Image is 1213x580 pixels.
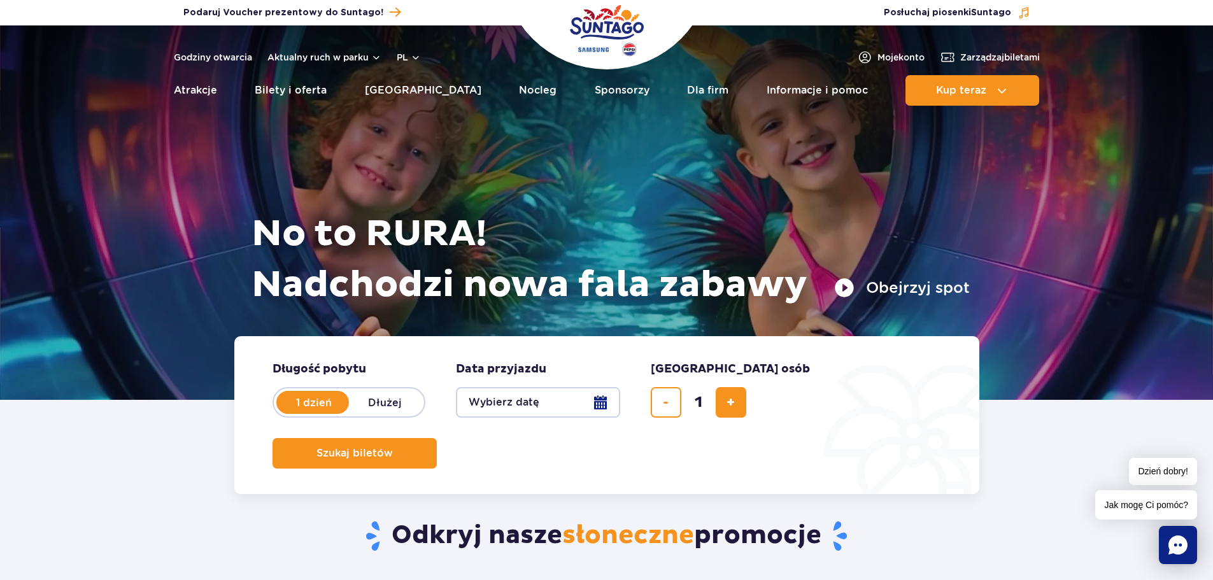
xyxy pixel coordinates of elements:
a: Informacje i pomoc [767,75,868,106]
a: Podaruj Voucher prezentowy do Suntago! [183,4,401,21]
a: Nocleg [519,75,557,106]
span: Długość pobytu [273,362,366,377]
button: usuń bilet [651,387,681,418]
a: Sponsorzy [595,75,649,106]
button: Szukaj biletów [273,438,437,469]
a: Bilety i oferta [255,75,327,106]
button: Posłuchaj piosenkiSuntago [884,6,1030,19]
button: Kup teraz [905,75,1039,106]
a: Dla firm [687,75,728,106]
a: [GEOGRAPHIC_DATA] [365,75,481,106]
span: Podaruj Voucher prezentowy do Suntago! [183,6,383,19]
div: Chat [1159,526,1197,564]
a: Godziny otwarcia [174,51,252,64]
label: 1 dzień [278,389,350,416]
a: Atrakcje [174,75,217,106]
span: Data przyjazdu [456,362,546,377]
input: liczba biletów [683,387,714,418]
span: Suntago [971,8,1011,17]
span: słoneczne [562,520,694,551]
span: Posłuchaj piosenki [884,6,1011,19]
h2: Odkryj nasze promocje [234,520,979,553]
button: dodaj bilet [716,387,746,418]
span: Dzień dobry! [1129,458,1197,485]
button: pl [397,51,421,64]
a: Zarządzajbiletami [940,50,1040,65]
label: Dłużej [349,389,422,416]
form: Planowanie wizyty w Park of Poland [234,336,979,494]
a: Mojekonto [857,50,925,65]
span: Szukaj biletów [316,448,393,459]
span: Jak mogę Ci pomóc? [1095,490,1197,520]
button: Aktualny ruch w parku [267,52,381,62]
span: Moje konto [877,51,925,64]
span: Kup teraz [936,85,986,96]
span: Zarządzaj biletami [960,51,1040,64]
h1: No to RURA! Nadchodzi nowa fala zabawy [252,209,970,311]
button: Obejrzyj spot [834,278,970,298]
span: [GEOGRAPHIC_DATA] osób [651,362,810,377]
button: Wybierz datę [456,387,620,418]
